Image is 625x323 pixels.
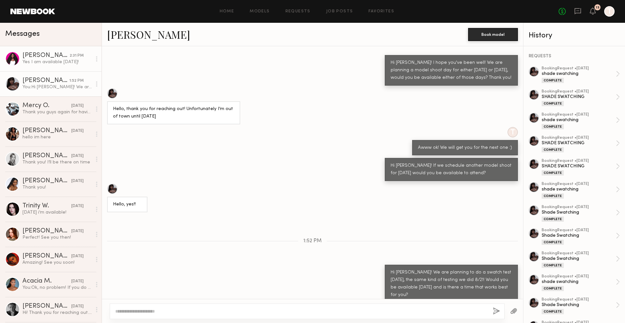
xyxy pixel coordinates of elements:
[542,113,616,117] div: booking Request • [DATE]
[71,103,84,109] div: [DATE]
[542,205,620,222] a: bookingRequest •[DATE]Shade SwatchingComplete
[542,232,616,239] div: Shade Swatching
[542,251,616,256] div: booking Request • [DATE]
[303,238,322,244] span: 1:52 PM
[418,144,512,152] div: Awww ok! We will get you for the next one :)
[542,263,564,268] div: Complete
[542,209,616,216] div: Shade Swatching
[22,153,71,159] div: [PERSON_NAME]
[22,310,92,316] div: Hi! Thank you for reaching out. Is this a paid gig? If so, could you please share your rate?
[113,201,142,208] div: Hello, yes!!
[71,253,84,260] div: [DATE]
[107,27,190,41] a: [PERSON_NAME]
[542,186,616,192] div: shade swatching
[542,136,616,140] div: booking Request • [DATE]
[542,182,620,199] a: bookingRequest •[DATE]shade swatchingComplete
[542,170,564,176] div: Complete
[22,59,92,65] div: Yes I am available [DATE]!
[22,159,92,165] div: Thank you! I’ll be there on time
[542,279,616,285] div: shade swatching
[529,54,620,59] div: REQUESTS
[542,205,616,209] div: booking Request • [DATE]
[22,285,92,291] div: You: Ok, no problem! If you do 2:30, we could do that also. Or I can let you know about the next ...
[71,303,84,310] div: [DATE]
[391,269,512,299] div: Hi [PERSON_NAME]! We are planning to do a swatch test [DATE], the same kind of testing we did 8/2...
[542,298,616,302] div: booking Request • [DATE]
[542,113,620,129] a: bookingRequest •[DATE]shade swatchingComplete
[71,153,84,159] div: [DATE]
[22,52,70,59] div: [PERSON_NAME]
[468,31,518,37] a: Book model
[250,9,270,14] a: Models
[71,203,84,209] div: [DATE]
[542,217,564,222] div: Complete
[22,184,92,190] div: Thank you!
[22,134,92,140] div: hello im here
[22,209,92,216] div: [DATE] i’m available!
[542,66,616,71] div: booking Request • [DATE]
[71,128,84,134] div: [DATE]
[69,78,84,84] div: 1:52 PM
[542,159,616,163] div: booking Request • [DATE]
[22,253,71,260] div: [PERSON_NAME]
[22,260,92,266] div: Amazing! See you soon!
[113,105,234,120] div: Hello, thank you for reaching out! Unfortunately I’m out of town until [DATE]
[542,163,616,169] div: SHADE SWATCHING
[542,309,564,314] div: Complete
[22,77,69,84] div: [PERSON_NAME]
[542,66,620,83] a: bookingRequest •[DATE]shade swatchingComplete
[542,240,564,245] div: Complete
[368,9,394,14] a: Favorites
[22,278,71,285] div: Acacia M.
[326,9,353,14] a: Job Posts
[220,9,234,14] a: Home
[22,303,71,310] div: [PERSON_NAME]
[391,162,512,177] div: Hi [PERSON_NAME]! If we schedule another model shoot for [DATE] would you be available to attend?
[468,28,518,41] button: Book model
[542,302,616,308] div: Shade Swatching
[71,178,84,184] div: [DATE]
[542,136,620,152] a: bookingRequest •[DATE]SHADE SWATCHINGComplete
[542,90,620,106] a: bookingRequest •[DATE]SHADE SWATCHINGComplete
[5,30,40,38] span: Messages
[71,228,84,234] div: [DATE]
[542,182,616,186] div: booking Request • [DATE]
[285,9,311,14] a: Requests
[542,117,616,123] div: shade swatching
[22,103,71,109] div: Mercy O.
[391,59,512,82] div: Hi [PERSON_NAME]! I hope you've been well! We are planning a model shoot day for either [DATE] or...
[596,6,599,9] div: 13
[542,228,620,245] a: bookingRequest •[DATE]Shade SwatchingComplete
[542,286,564,291] div: Complete
[542,274,616,279] div: booking Request • [DATE]
[22,128,71,134] div: [PERSON_NAME]
[22,203,71,209] div: Trinity W.
[542,274,620,291] a: bookingRequest •[DATE]shade swatchingComplete
[542,228,616,232] div: booking Request • [DATE]
[542,147,564,152] div: Complete
[529,32,620,39] div: History
[542,94,616,100] div: SHADE SWATCHING
[542,124,564,129] div: Complete
[542,159,620,176] a: bookingRequest •[DATE]SHADE SWATCHINGComplete
[542,193,564,199] div: Complete
[542,140,616,146] div: SHADE SWATCHING
[22,234,92,241] div: Perfect! See you then!
[542,101,564,106] div: Complete
[22,109,92,115] div: Thank you guys again for having me. 😊🙏🏿
[542,256,616,262] div: Shade Swatching
[22,228,71,234] div: [PERSON_NAME]
[70,53,84,59] div: 2:31 PM
[71,278,84,285] div: [DATE]
[542,78,564,83] div: Complete
[22,178,71,184] div: [PERSON_NAME]
[542,251,620,268] a: bookingRequest •[DATE]Shade SwatchingComplete
[542,298,620,314] a: bookingRequest •[DATE]Shade SwatchingComplete
[604,6,615,17] a: T
[542,90,616,94] div: booking Request • [DATE]
[22,84,92,90] div: You: Hi [PERSON_NAME]! We are planning to do a swatch test [DATE], the same kind of testing we di...
[542,71,616,77] div: shade swatching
